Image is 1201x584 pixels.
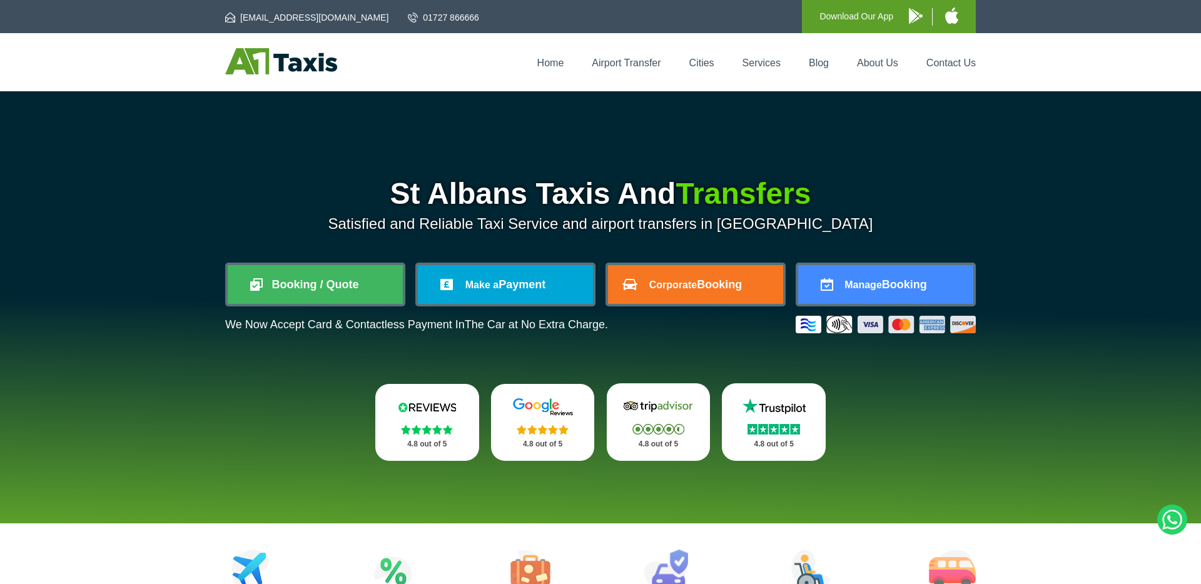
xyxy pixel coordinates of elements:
p: Satisfied and Reliable Taxi Service and airport transfers in [GEOGRAPHIC_DATA] [225,215,976,233]
p: 4.8 out of 5 [736,436,812,452]
a: Make aPayment [418,265,593,304]
p: Download Our App [819,9,893,24]
img: A1 Taxis iPhone App [945,8,958,24]
img: Tripadvisor [621,397,696,416]
a: Booking / Quote [228,265,403,304]
a: Contact Us [926,58,976,68]
img: Trustpilot [736,397,811,416]
a: Blog [809,58,829,68]
a: Reviews.io Stars 4.8 out of 5 [375,384,479,461]
a: [EMAIL_ADDRESS][DOMAIN_NAME] [225,11,388,24]
img: Stars [401,425,453,435]
img: A1 Taxis St Albans LTD [225,48,337,74]
a: Cities [689,58,714,68]
img: Stars [632,424,684,435]
a: About Us [857,58,898,68]
img: A1 Taxis Android App [909,8,923,24]
span: Manage [844,279,882,290]
span: Corporate [649,279,697,290]
h1: St Albans Taxis And [225,179,976,209]
a: ManageBooking [798,265,973,304]
a: CorporateBooking [608,265,783,304]
a: Services [742,58,781,68]
p: We Now Accept Card & Contactless Payment In [225,318,608,331]
img: Stars [517,425,569,435]
a: Home [537,58,564,68]
img: Credit And Debit Cards [796,316,976,333]
span: The Car at No Extra Charge. [465,318,608,331]
img: Reviews.io [390,398,465,416]
p: 4.8 out of 5 [389,436,465,452]
a: Google Stars 4.8 out of 5 [491,384,595,461]
span: Make a [465,279,499,290]
a: Airport Transfer [592,58,661,68]
img: Google [505,398,580,416]
p: 4.8 out of 5 [505,436,581,452]
img: Stars [747,424,800,435]
span: Transfers [676,177,811,210]
a: Tripadvisor Stars 4.8 out of 5 [607,383,711,461]
a: Trustpilot Stars 4.8 out of 5 [722,383,826,461]
p: 4.8 out of 5 [621,436,697,452]
a: 01727 866666 [408,11,479,24]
